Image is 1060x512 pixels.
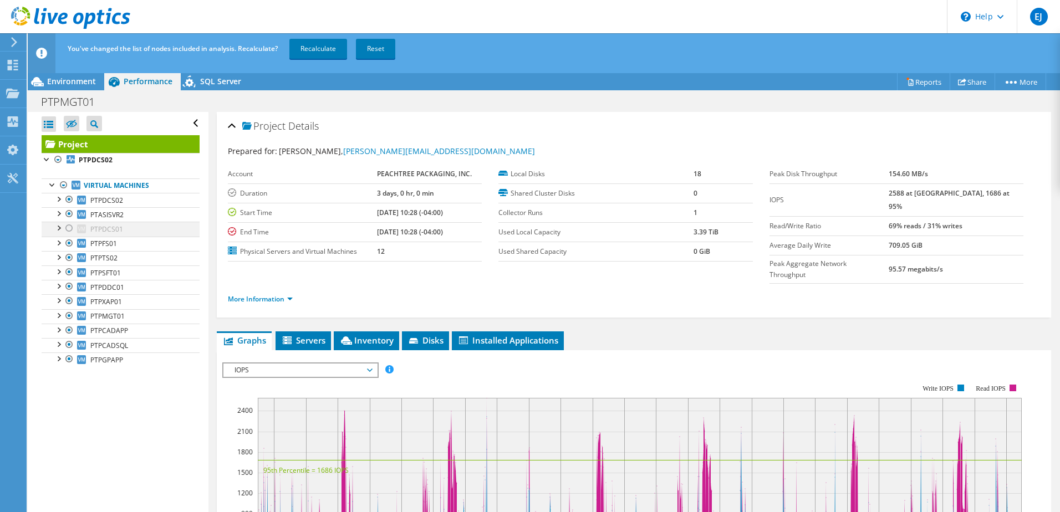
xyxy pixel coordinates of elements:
[42,222,200,236] a: PTPDCS01
[377,169,472,178] b: PEACHTREE PACKAGING, INC.
[42,352,200,367] a: PTPGPAPP
[237,488,253,498] text: 1200
[90,355,123,365] span: PTPGPAPP
[42,178,200,193] a: Virtual Machines
[769,240,889,251] label: Average Daily Write
[90,239,117,248] span: PTPFS01
[995,73,1046,90] a: More
[339,335,394,346] span: Inventory
[237,468,253,477] text: 1500
[498,207,693,218] label: Collector Runs
[289,39,347,59] a: Recalculate
[377,188,434,198] b: 3 days, 0 hr, 0 min
[90,210,124,219] span: PTASISVR2
[769,221,889,232] label: Read/Write Ratio
[889,188,1010,211] b: 2588 at [GEOGRAPHIC_DATA], 1686 at 95%
[90,196,123,205] span: PTPDCS02
[90,311,125,321] span: PTPMGT01
[343,146,535,156] a: [PERSON_NAME][EMAIL_ADDRESS][DOMAIN_NAME]
[356,39,395,59] a: Reset
[769,258,889,280] label: Peak Aggregate Network Throughput
[976,385,1006,392] text: Read IOPS
[90,253,118,263] span: PTPTS02
[90,326,128,335] span: PTPCADAPP
[923,385,954,392] text: Write IOPS
[90,224,123,234] span: PTPDCS01
[288,119,319,132] span: Details
[42,237,200,251] a: PTPFS01
[228,188,377,199] label: Duration
[228,294,293,304] a: More Information
[889,240,923,250] b: 709.05 GiB
[498,246,693,257] label: Used Shared Capacity
[42,265,200,280] a: PTPSFT01
[229,363,371,377] span: IOPS
[889,221,962,231] b: 69% reads / 31% writes
[889,264,943,274] b: 95.57 megabits/s
[498,227,693,238] label: Used Local Capacity
[407,335,444,346] span: Disks
[694,188,697,198] b: 0
[42,309,200,324] a: PTPMGT01
[42,135,200,153] a: Project
[769,168,889,180] label: Peak Disk Throughput
[242,121,286,132] span: Project
[124,76,172,86] span: Performance
[694,227,718,237] b: 3.39 TiB
[281,335,325,346] span: Servers
[889,169,928,178] b: 154.60 MB/s
[228,146,277,156] label: Prepared for:
[42,324,200,338] a: PTPCADAPP
[694,247,710,256] b: 0 GiB
[90,283,124,292] span: PTPDDC01
[694,208,697,217] b: 1
[68,44,278,53] span: You've changed the list of nodes included in analysis. Recalculate?
[769,194,889,206] label: IOPS
[90,341,128,350] span: PTPCADSQL
[42,207,200,222] a: PTASISVR2
[237,447,253,457] text: 1800
[47,76,96,86] span: Environment
[377,227,443,237] b: [DATE] 10:28 (-04:00)
[42,294,200,309] a: PTPXAP01
[228,227,377,238] label: End Time
[42,338,200,352] a: PTPCADSQL
[377,208,443,217] b: [DATE] 10:28 (-04:00)
[228,168,377,180] label: Account
[950,73,995,90] a: Share
[79,155,113,165] b: PTPDCS02
[279,146,535,156] span: [PERSON_NAME],
[228,246,377,257] label: Physical Servers and Virtual Machines
[42,280,200,294] a: PTPDDC01
[237,427,253,436] text: 2100
[263,465,349,475] text: 95th Percentile = 1686 IOPS
[897,73,950,90] a: Reports
[200,76,241,86] span: SQL Server
[222,335,266,346] span: Graphs
[961,12,971,22] svg: \n
[90,268,121,278] span: PTPSFT01
[42,193,200,207] a: PTPDCS02
[90,297,122,306] span: PTPXAP01
[694,169,701,178] b: 18
[377,247,385,256] b: 12
[42,153,200,167] a: PTPDCS02
[228,207,377,218] label: Start Time
[498,168,693,180] label: Local Disks
[457,335,558,346] span: Installed Applications
[498,188,693,199] label: Shared Cluster Disks
[36,96,112,108] h1: PTPMGT01
[237,406,253,415] text: 2400
[1030,8,1048,25] span: EJ
[42,251,200,265] a: PTPTS02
